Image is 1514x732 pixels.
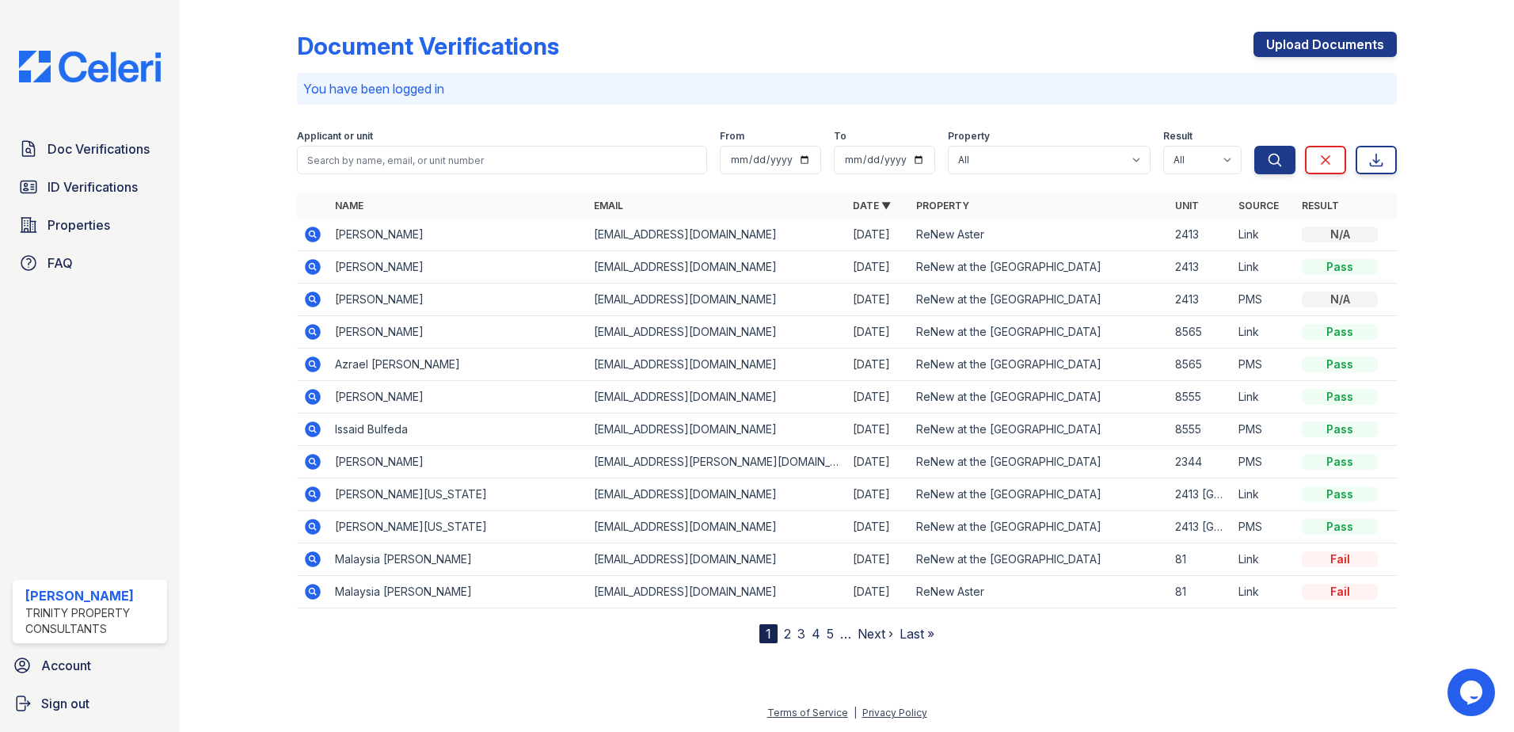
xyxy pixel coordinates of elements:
[1302,551,1378,567] div: Fail
[1302,227,1378,242] div: N/A
[854,707,857,719] div: |
[1169,576,1232,608] td: 81
[48,177,138,196] span: ID Verifications
[335,200,363,212] a: Name
[1232,576,1295,608] td: Link
[1169,478,1232,511] td: 2413 [GEOGRAPHIC_DATA]
[1253,32,1397,57] a: Upload Documents
[910,543,1169,576] td: ReNew at the [GEOGRAPHIC_DATA]
[1232,316,1295,349] td: Link
[1302,200,1339,212] a: Result
[588,543,846,576] td: [EMAIL_ADDRESS][DOMAIN_NAME]
[720,130,744,143] label: From
[1302,292,1378,307] div: N/A
[588,576,846,608] td: [EMAIL_ADDRESS][DOMAIN_NAME]
[329,576,588,608] td: Malaysia [PERSON_NAME]
[1169,381,1232,414] td: 8555
[910,576,1169,608] td: ReNew Aster
[329,543,588,576] td: Malaysia [PERSON_NAME]
[6,650,173,681] a: Account
[588,284,846,316] td: [EMAIL_ADDRESS][DOMAIN_NAME]
[1238,200,1279,212] a: Source
[13,133,167,165] a: Doc Verifications
[846,381,910,414] td: [DATE]
[329,251,588,284] td: [PERSON_NAME]
[588,251,846,284] td: [EMAIL_ADDRESS][DOMAIN_NAME]
[948,130,990,143] label: Property
[846,284,910,316] td: [DATE]
[846,219,910,251] td: [DATE]
[1232,543,1295,576] td: Link
[329,414,588,446] td: Issaid Bulfeda
[6,688,173,719] a: Sign out
[840,624,851,643] span: …
[6,51,173,82] img: CE_Logo_Blue-a8612792a0a2168367f1c8372b55b34899dd931a85d93a1a3d3e32e68fde9ad4.png
[329,316,588,349] td: [PERSON_NAME]
[910,316,1169,349] td: ReNew at the [GEOGRAPHIC_DATA]
[1302,324,1378,340] div: Pass
[329,284,588,316] td: [PERSON_NAME]
[1232,219,1295,251] td: Link
[588,446,846,478] td: [EMAIL_ADDRESS][PERSON_NAME][DOMAIN_NAME]
[1232,511,1295,543] td: PMS
[329,511,588,543] td: [PERSON_NAME][US_STATE]
[1302,519,1378,535] div: Pass
[858,626,893,642] a: Next ›
[827,626,834,642] a: 5
[588,349,846,381] td: [EMAIL_ADDRESS][DOMAIN_NAME]
[767,707,848,719] a: Terms of Service
[41,694,89,713] span: Sign out
[1232,284,1295,316] td: PMS
[588,511,846,543] td: [EMAIL_ADDRESS][DOMAIN_NAME]
[846,251,910,284] td: [DATE]
[910,219,1169,251] td: ReNew Aster
[594,200,623,212] a: Email
[846,478,910,511] td: [DATE]
[846,576,910,608] td: [DATE]
[1302,584,1378,600] div: Fail
[846,414,910,446] td: [DATE]
[1232,251,1295,284] td: Link
[1169,219,1232,251] td: 2413
[834,130,846,143] label: To
[846,349,910,381] td: [DATE]
[1169,446,1232,478] td: 2344
[910,446,1169,478] td: ReNew at the [GEOGRAPHIC_DATA]
[588,381,846,414] td: [EMAIL_ADDRESS][DOMAIN_NAME]
[784,626,791,642] a: 2
[1169,251,1232,284] td: 2413
[1163,130,1193,143] label: Result
[13,247,167,279] a: FAQ
[297,32,559,60] div: Document Verifications
[48,139,150,158] span: Doc Verifications
[910,251,1169,284] td: ReNew at the [GEOGRAPHIC_DATA]
[25,605,161,637] div: Trinity Property Consultants
[853,200,891,212] a: Date ▼
[846,446,910,478] td: [DATE]
[1175,200,1199,212] a: Unit
[329,219,588,251] td: [PERSON_NAME]
[812,626,820,642] a: 4
[759,624,778,643] div: 1
[910,478,1169,511] td: ReNew at the [GEOGRAPHIC_DATA]
[910,511,1169,543] td: ReNew at the [GEOGRAPHIC_DATA]
[1169,543,1232,576] td: 81
[1302,259,1378,275] div: Pass
[1232,446,1295,478] td: PMS
[910,284,1169,316] td: ReNew at the [GEOGRAPHIC_DATA]
[797,626,805,642] a: 3
[303,79,1390,98] p: You have been logged in
[1232,381,1295,414] td: Link
[13,171,167,203] a: ID Verifications
[48,254,73,273] span: FAQ
[1232,414,1295,446] td: PMS
[1447,669,1498,716] iframe: chat widget
[329,381,588,414] td: [PERSON_NAME]
[588,316,846,349] td: [EMAIL_ADDRESS][DOMAIN_NAME]
[329,446,588,478] td: [PERSON_NAME]
[1169,316,1232,349] td: 8565
[900,626,934,642] a: Last »
[1169,414,1232,446] td: 8555
[1169,511,1232,543] td: 2413 [GEOGRAPHIC_DATA]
